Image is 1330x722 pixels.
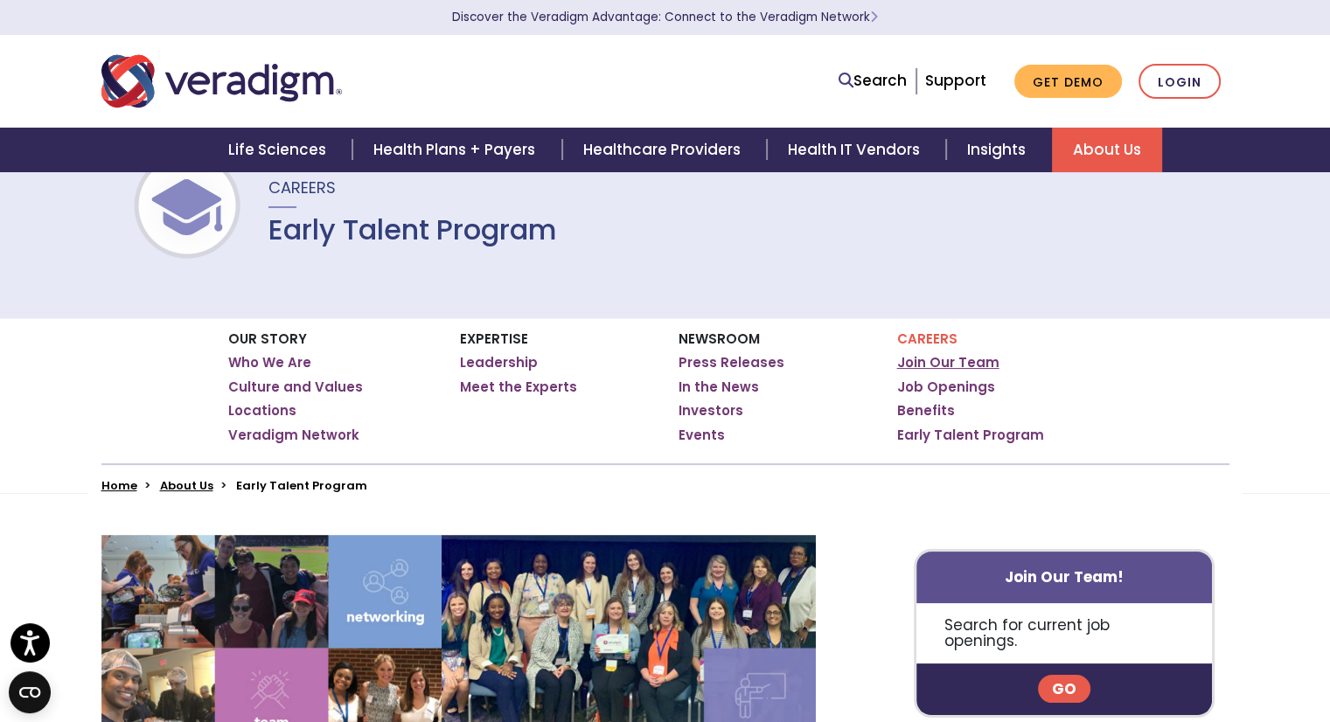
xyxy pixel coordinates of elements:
[207,128,352,172] a: Life Sciences
[925,70,986,91] a: Support
[452,9,878,25] a: Discover the Veradigm Advantage: Connect to the Veradigm NetworkLearn More
[1052,128,1162,172] a: About Us
[352,128,561,172] a: Health Plans + Payers
[460,378,577,396] a: Meet the Experts
[946,128,1052,172] a: Insights
[228,354,311,371] a: Who We Are
[1014,65,1122,99] a: Get Demo
[897,354,999,371] a: Join Our Team
[679,378,759,396] a: In the News
[268,213,557,246] h1: Early Talent Program
[679,427,725,444] a: Events
[1005,566,1124,587] strong: Join Our Team!
[897,427,1044,444] a: Early Talent Program
[101,52,342,110] img: Veradigm logo
[268,177,336,198] span: Careers
[228,378,363,396] a: Culture and Values
[916,603,1213,663] p: Search for current job openings.
[562,128,767,172] a: Healthcare Providers
[228,402,296,420] a: Locations
[101,477,137,494] a: Home
[1139,64,1221,100] a: Login
[839,69,907,93] a: Search
[1038,675,1090,703] a: Go
[679,354,784,371] a: Press Releases
[9,671,51,713] button: Open CMP widget
[160,477,213,494] a: About Us
[897,378,995,396] a: Job Openings
[870,9,878,25] span: Learn More
[679,402,743,420] a: Investors
[897,402,955,420] a: Benefits
[228,427,359,444] a: Veradigm Network
[460,354,538,371] a: Leadership
[767,128,946,172] a: Health IT Vendors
